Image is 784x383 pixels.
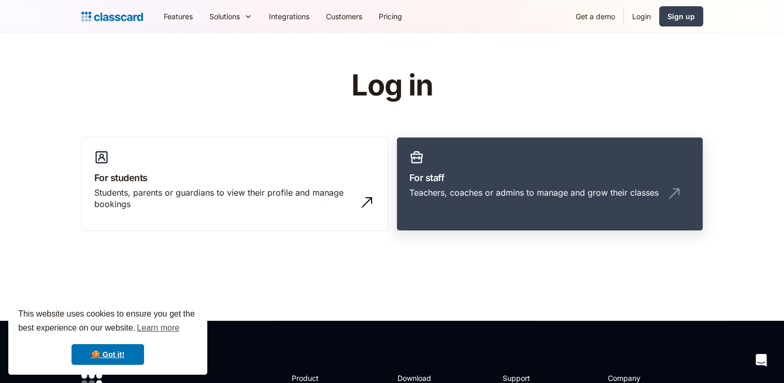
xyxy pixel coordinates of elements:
div: Solutions [209,11,240,22]
a: Integrations [261,5,318,28]
h1: Log in [227,70,557,102]
a: Pricing [370,5,410,28]
a: home [81,9,143,24]
h3: For staff [409,171,690,185]
a: dismiss cookie message [72,344,144,365]
div: cookieconsent [8,298,207,375]
a: Sign up [659,6,703,26]
a: For staffTeachers, coaches or admins to manage and grow their classes [396,137,703,231]
a: Get a demo [567,5,623,28]
h3: For students [94,171,375,185]
a: Features [155,5,201,28]
div: Solutions [201,5,261,28]
span: This website uses cookies to ensure you get the best experience on our website. [18,308,197,336]
a: learn more about cookies [135,320,181,336]
a: Login [624,5,659,28]
div: Teachers, coaches or admins to manage and grow their classes [409,187,659,198]
a: For studentsStudents, parents or guardians to view their profile and manage bookings [81,137,388,231]
div: Sign up [667,11,695,22]
div: Open Intercom Messenger [749,348,774,373]
div: Students, parents or guardians to view their profile and manage bookings [94,187,354,210]
a: Customers [318,5,370,28]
